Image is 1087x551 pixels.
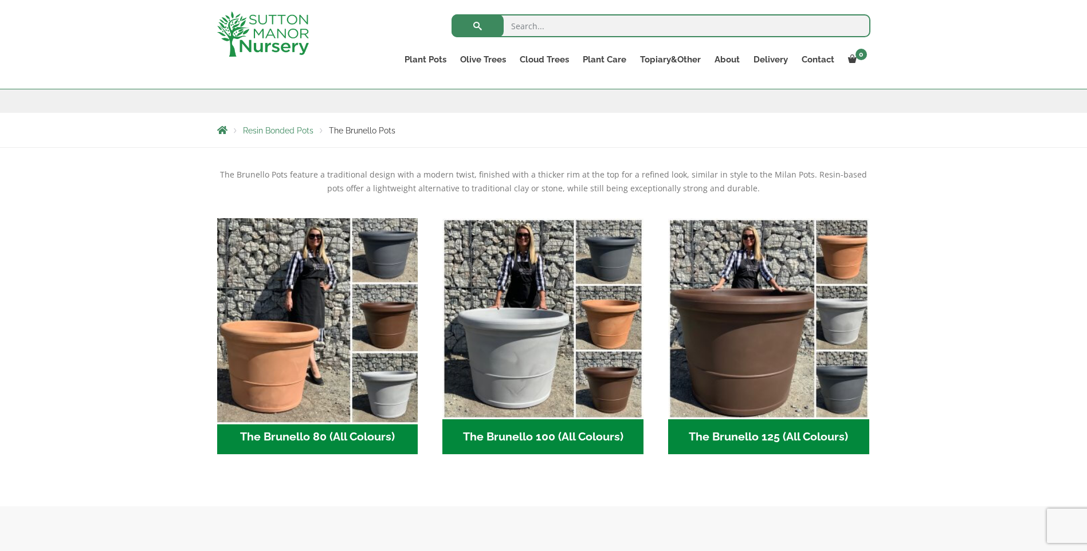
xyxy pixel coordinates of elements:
[668,419,869,455] h2: The Brunello 125 (All Colours)
[217,125,870,135] nav: Breadcrumbs
[452,14,870,37] input: Search...
[442,218,643,454] a: Visit product category The Brunello 100 (All Colours)
[576,52,633,68] a: Plant Care
[513,52,576,68] a: Cloud Trees
[217,419,418,455] h2: The Brunello 80 (All Colours)
[856,49,867,60] span: 0
[442,218,643,419] img: The Brunello 100 (All Colours)
[747,52,795,68] a: Delivery
[212,213,423,424] img: The Brunello 80 (All Colours)
[329,126,395,135] span: The Brunello Pots
[442,419,643,455] h2: The Brunello 100 (All Colours)
[453,52,513,68] a: Olive Trees
[217,218,418,454] a: Visit product category The Brunello 80 (All Colours)
[217,11,309,57] img: logo
[633,52,708,68] a: Topiary&Other
[398,52,453,68] a: Plant Pots
[668,218,869,454] a: Visit product category The Brunello 125 (All Colours)
[243,126,313,135] a: Resin Bonded Pots
[795,52,841,68] a: Contact
[841,52,870,68] a: 0
[668,218,869,419] img: The Brunello 125 (All Colours)
[217,168,870,195] p: The Brunello Pots feature a traditional design with a modern twist, finished with a thicker rim a...
[708,52,747,68] a: About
